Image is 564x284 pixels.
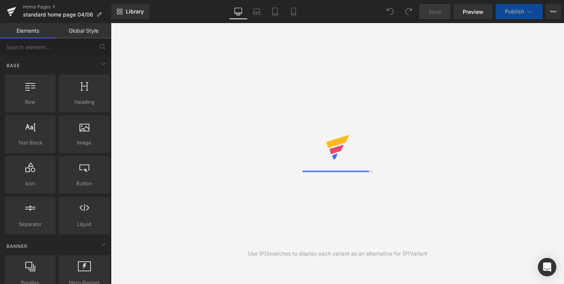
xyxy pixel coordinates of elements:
span: standard home page 04/06 [23,12,93,18]
a: Global Style [56,23,111,38]
span: Separator [7,220,53,228]
button: More [546,4,561,19]
a: Mobile [284,4,303,19]
span: Text Block [7,139,53,147]
span: Base [6,62,21,69]
span: Button [61,179,107,188]
a: Laptop [247,4,266,19]
a: Home Pages [23,4,111,10]
a: Desktop [229,4,247,19]
span: Liquid [61,220,107,228]
span: Banner [6,242,28,250]
button: Publish [496,4,543,19]
a: New Library [111,4,149,19]
span: Icon [7,179,53,188]
span: Publish [505,8,524,15]
span: Save [429,8,441,16]
a: Tablet [266,4,284,19]
span: Row [7,98,53,106]
span: Heading [61,98,107,106]
span: Image [61,139,107,147]
span: Preview [463,8,483,16]
div: Use (P)Swatches to display each variant as an alternative for (P)Variant [248,249,427,258]
button: Undo [383,4,398,19]
button: Redo [401,4,416,19]
a: Preview [454,4,493,19]
div: Open Intercom Messenger [538,258,556,276]
span: Library [126,8,144,15]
